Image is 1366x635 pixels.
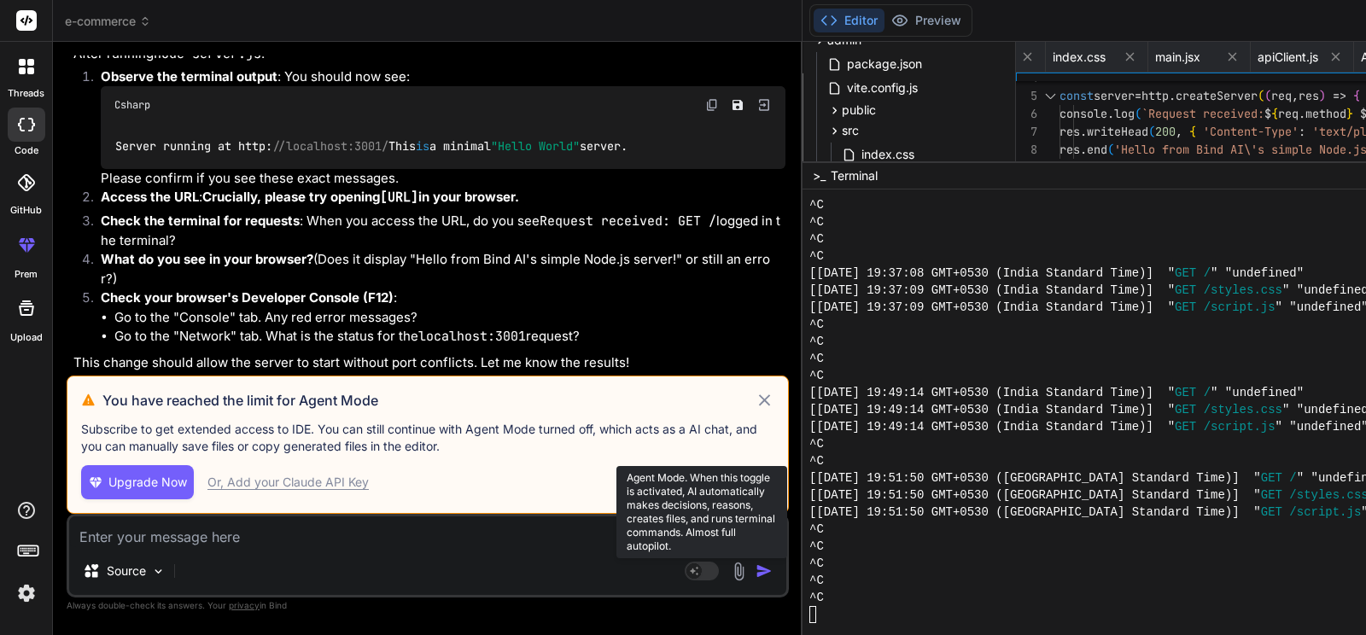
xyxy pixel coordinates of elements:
[101,251,313,267] strong: What do you see in your browser?
[809,316,824,333] span: ^C
[114,308,785,328] li: Go to the "Console" tab. Any red error messages?
[860,144,916,165] span: index.css
[809,486,1261,504] span: [[DATE] 19:51:50 GMT+0530 ([GEOGRAPHIC_DATA] Standard Time)] "
[1204,384,1211,401] span: /
[1175,282,1196,299] span: GET
[1060,124,1080,139] span: res
[1141,88,1169,103] span: http
[1016,87,1037,105] div: 5
[1189,124,1196,139] span: {
[102,390,754,411] h3: You have reached the limit for Agent Mode
[101,189,199,205] strong: Access the URL
[380,189,418,206] code: [URL]
[756,562,773,580] img: icon
[809,282,1175,299] span: [[DATE] 19:37:09 GMT+0530 (India Standard Time)] "
[1060,160,1066,175] span: }
[1176,124,1182,139] span: ,
[842,122,859,139] span: src
[65,13,151,30] span: e-commerce
[87,288,785,347] li: :
[809,384,1175,401] span: [[DATE] 19:49:14 GMT+0530 (India Standard Time)] "
[809,248,824,265] span: ^C
[809,572,824,589] span: ^C
[87,250,785,288] li: (Does it display "Hello from Bind AI's simple Node.js server!" or still an error?)
[1114,106,1135,121] span: log
[1141,106,1264,121] span: `Request received:
[1053,49,1106,66] span: index.css
[726,93,750,117] button: Save file
[1066,160,1073,175] span: )
[202,189,519,205] strong: Crucially, please try opening in your browser.
[1073,160,1080,175] span: ;
[491,138,580,154] span: "Hello World"
[1087,142,1107,157] span: end
[1016,159,1037,177] div: 9
[1107,142,1114,157] span: (
[15,267,38,282] label: prem
[1261,469,1282,486] span: GET
[809,350,824,367] span: ^C
[229,600,260,610] span: privacy
[705,98,719,112] img: copy
[1175,384,1196,401] span: GET
[809,452,824,469] span: ^C
[1169,88,1176,103] span: .
[1204,418,1276,435] span: /script.js
[1175,299,1196,316] span: GET
[1203,124,1299,139] span: 'Content-Type'
[1155,49,1200,66] span: main.jsx
[756,97,772,113] img: Open in Browser
[1155,124,1176,139] span: 200
[814,9,884,32] button: Editor
[1264,88,1271,103] span: (
[1271,106,1278,121] span: {
[1016,123,1037,141] div: 7
[1299,124,1305,139] span: :
[809,265,1175,282] span: [[DATE] 19:37:08 GMT+0530 (India Standard Time)] "
[10,330,43,345] label: Upload
[101,289,394,306] strong: Check your browser's Developer Console (F12)
[809,555,824,572] span: ^C
[73,353,785,373] p: This change should allow the server to start without port conflicts. Let me know the results!
[809,401,1175,418] span: [[DATE] 19:49:14 GMT+0530 (India Standard Time)] "
[87,188,785,212] li: :
[101,213,300,229] strong: Check the terminal for requests
[12,579,41,608] img: settings
[1333,88,1346,103] span: =>
[1094,88,1135,103] span: server
[1016,105,1037,123] div: 6
[1107,106,1114,121] span: .
[1261,504,1282,521] span: GET
[729,562,749,581] img: attachment
[1299,106,1305,121] span: .
[416,138,429,154] span: is
[1305,106,1346,121] span: method
[681,561,722,581] button: Agent Mode. When this toggle is activated, AI automatically makes decisions, reasons, creates fil...
[845,78,919,98] span: vite.config.js
[1060,142,1080,157] span: res
[809,469,1261,486] span: [[DATE] 19:51:50 GMT+0530 ([GEOGRAPHIC_DATA] Standard Time)] "
[1060,88,1094,103] span: const
[1292,88,1299,103] span: ,
[114,98,150,112] span: Csharp
[809,418,1175,435] span: [[DATE] 19:49:14 GMT+0530 (India Standard Time)] "
[1261,486,1282,504] span: GET
[1258,88,1264,103] span: (
[101,68,277,84] strong: Observe the terminal output
[1176,88,1258,103] span: createServer
[8,86,44,101] label: threads
[1175,418,1196,435] span: GET
[108,474,187,491] span: Upgrade Now
[1211,384,1304,401] span: " "undefined"
[845,54,924,74] span: package.json
[1278,106,1299,121] span: req
[1039,87,1061,105] div: Click to collapse the range.
[1289,504,1361,521] span: /script.js
[809,196,824,213] span: ^C
[809,299,1175,316] span: [[DATE] 19:37:09 GMT+0530 (India Standard Time)] "
[809,435,824,452] span: ^C
[842,102,876,119] span: public
[1175,265,1196,282] span: GET
[1080,142,1087,157] span: .
[1346,106,1353,121] span: }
